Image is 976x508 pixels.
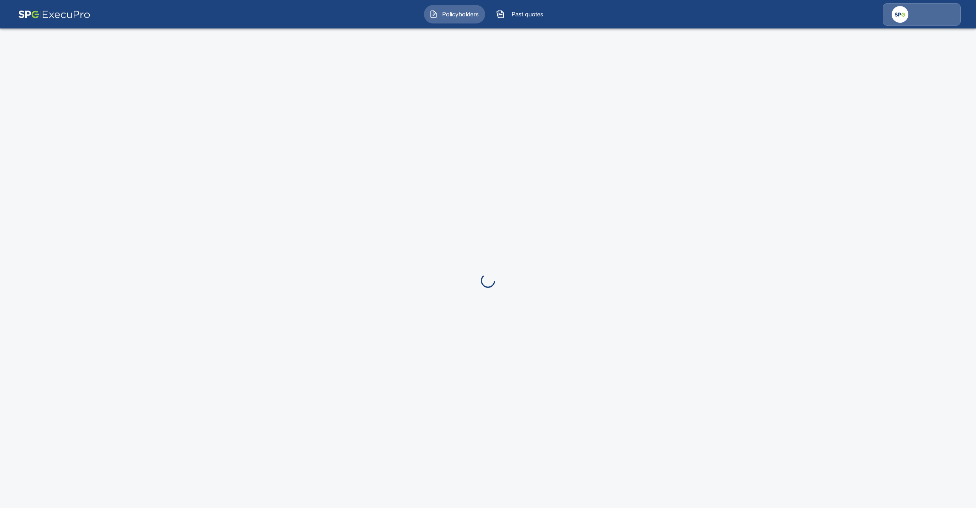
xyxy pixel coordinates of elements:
[441,10,480,18] span: Policyholders
[508,10,547,18] span: Past quotes
[429,10,438,18] img: Policyholders Icon
[883,3,961,26] a: Agency Icon
[491,5,552,23] button: Past quotes IconPast quotes
[496,10,505,18] img: Past quotes Icon
[18,3,90,26] img: AA Logo
[424,5,485,23] button: Policyholders IconPolicyholders
[892,6,908,23] img: Agency Icon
